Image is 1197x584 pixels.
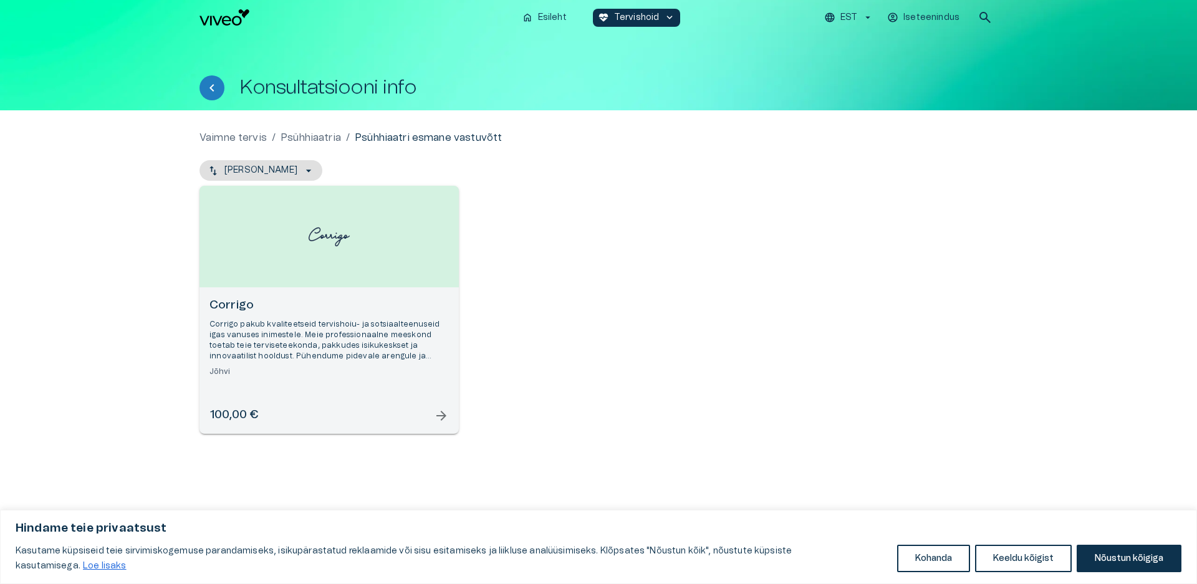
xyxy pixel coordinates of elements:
button: Tagasi [199,75,224,100]
span: search [978,10,993,25]
span: arrow_forward [434,408,449,423]
button: [PERSON_NAME] [199,160,322,181]
h6: Jõhvi [209,366,449,377]
p: Iseteenindus [903,11,959,24]
img: Corrigo logo [304,217,354,257]
h6: 100,00 € [209,407,258,424]
p: / [272,130,276,145]
span: Help [64,10,82,20]
button: ecg_heartTervishoidkeyboard_arrow_down [593,9,681,27]
p: / [346,130,350,145]
img: Viveo logo [199,9,249,26]
button: Nõustun kõigiga [1077,545,1181,572]
p: Esileht [538,11,567,24]
p: Corrigo pakub kvaliteetseid tervishoiu- ja sotsiaalteenuseid igas vanuses inimestele. Meie profes... [209,319,449,362]
button: Kohanda [897,545,970,572]
p: Tervishoid [614,11,660,24]
h1: Konsultatsiooni info [239,77,416,98]
a: Navigate to homepage [199,9,512,26]
p: [PERSON_NAME] [224,164,297,177]
h6: Corrigo [209,297,449,314]
a: Psühhiaatria [281,130,341,145]
p: Psühhiaatri esmane vastuvõtt [355,130,502,145]
button: homeEsileht [517,9,573,27]
button: EST [822,9,875,27]
a: Loe lisaks [82,561,127,571]
span: home [522,12,533,23]
button: Iseteenindus [885,9,963,27]
button: open search modal [973,5,997,30]
a: Open selected supplier available booking dates [199,186,459,434]
button: Keeldu kõigist [975,545,1072,572]
p: EST [840,11,857,24]
p: Kasutame küpsiseid teie sirvimiskogemuse parandamiseks, isikupärastatud reklaamide või sisu esita... [16,543,888,573]
p: Hindame teie privaatsust [16,521,1181,536]
span: keyboard_arrow_down [664,12,675,23]
span: ecg_heart [598,12,609,23]
a: Vaimne tervis [199,130,267,145]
